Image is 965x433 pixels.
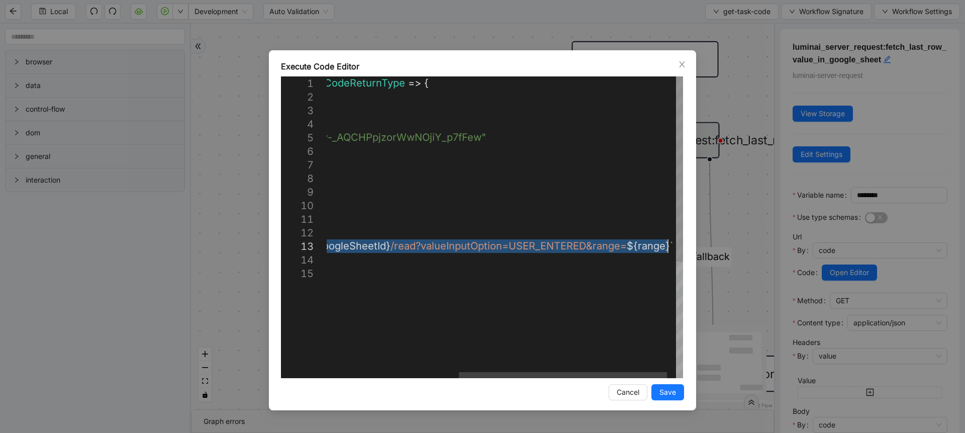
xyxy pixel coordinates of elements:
div: 9 [281,186,314,199]
div: 6 [281,145,314,158]
div: 10 [281,199,314,213]
div: 1 [281,77,314,91]
div: 11 [281,213,314,226]
div: 13 [281,240,314,253]
span: => [408,77,421,89]
div: 14 [281,253,314,267]
div: 15 [281,267,314,281]
span: ExecuteCodeReturnType [285,77,405,89]
div: 8 [281,172,314,186]
div: 4 [281,118,314,131]
div: 12 [281,226,314,240]
span: zorWwNOjiY_p7fFew" [381,131,486,143]
span: { [424,77,429,89]
span: close [678,60,686,68]
span: } [665,240,670,252]
div: 7 [281,158,314,172]
span: range [638,240,665,252]
div: 5 [281,131,314,145]
span: /read?valueInputOption=USER_ENTERED&range= [391,240,627,252]
button: Close [677,59,688,70]
button: Save [651,384,684,400]
span: ${ [627,240,638,252]
span: ` [670,240,673,252]
div: Execute Code Editor [281,60,684,72]
span: Save [659,387,676,398]
button: Cancel [609,384,647,400]
div: 2 [281,91,314,104]
span: Cancel [617,387,639,398]
span: } [386,240,391,252]
div: 3 [281,104,314,118]
span: googleSheetId [317,240,386,252]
